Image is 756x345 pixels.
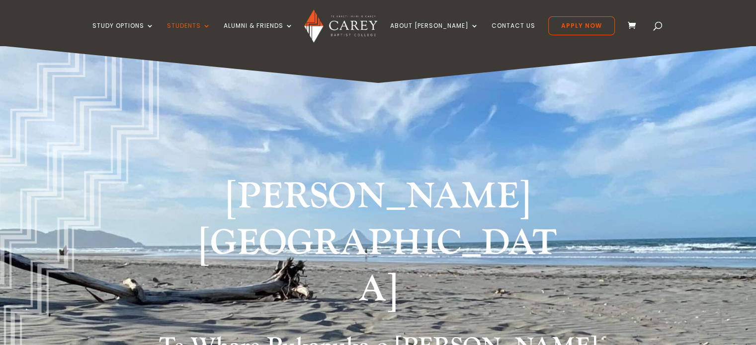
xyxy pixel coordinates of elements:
a: Apply Now [548,16,615,35]
img: Carey Baptist College [304,9,377,43]
h1: [PERSON_NAME][GEOGRAPHIC_DATA] [192,174,565,318]
a: About [PERSON_NAME] [390,22,479,46]
a: Alumni & Friends [224,22,293,46]
a: Students [167,22,211,46]
a: Study Options [92,22,154,46]
a: Contact Us [492,22,535,46]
